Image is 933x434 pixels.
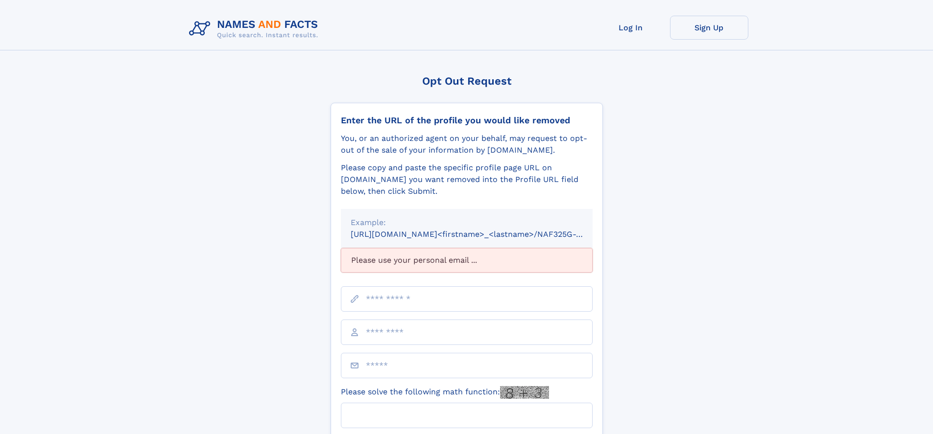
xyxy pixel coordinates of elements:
div: You, or an authorized agent on your behalf, may request to opt-out of the sale of your informatio... [341,133,593,156]
small: [URL][DOMAIN_NAME]<firstname>_<lastname>/NAF325G-xxxxxxxx [351,229,611,239]
label: Please solve the following math function: [341,386,549,399]
div: Please copy and paste the specific profile page URL on [DOMAIN_NAME] you want removed into the Pr... [341,162,593,197]
a: Log In [592,16,670,40]
div: Enter the URL of the profile you would like removed [341,115,593,126]
div: Please use your personal email ... [341,248,593,273]
div: Opt Out Request [331,75,603,87]
a: Sign Up [670,16,748,40]
img: Logo Names and Facts [185,16,326,42]
div: Example: [351,217,583,228]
